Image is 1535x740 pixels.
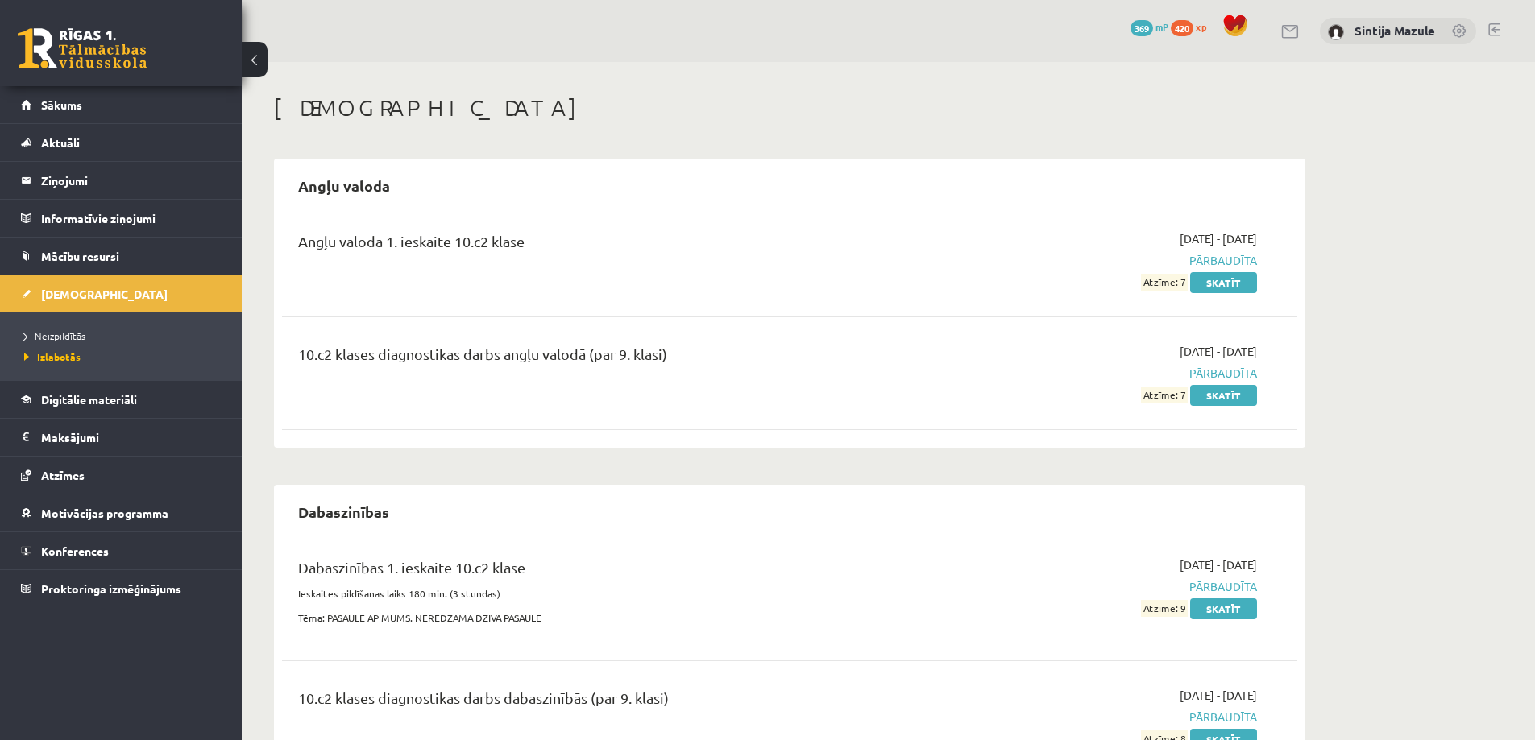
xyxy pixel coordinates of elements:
span: [DATE] - [DATE] [1180,343,1257,360]
span: Sākums [41,97,82,112]
span: Pārbaudīta [953,578,1257,595]
span: [DEMOGRAPHIC_DATA] [41,287,168,301]
span: 420 [1171,20,1193,36]
span: [DATE] - [DATE] [1180,687,1257,704]
a: Atzīmes [21,457,222,494]
span: mP [1155,20,1168,33]
div: 10.c2 klases diagnostikas darbs angļu valodā (par 9. klasi) [298,343,929,373]
a: Rīgas 1. Tālmācības vidusskola [18,28,147,68]
a: Informatīvie ziņojumi [21,200,222,237]
span: Pārbaudīta [953,365,1257,382]
span: Izlabotās [24,350,81,363]
span: Konferences [41,544,109,558]
img: Sintija Mazule [1328,24,1344,40]
a: Digitālie materiāli [21,381,222,418]
span: Pārbaudīta [953,709,1257,726]
span: [DATE] - [DATE] [1180,556,1257,573]
div: 10.c2 klases diagnostikas darbs dabaszinībās (par 9. klasi) [298,687,929,717]
span: 369 [1131,20,1153,36]
a: Konferences [21,532,222,569]
p: Tēma: PASAULE AP MUMS. NEREDZAMĀ DZĪVĀ PASAULE [298,610,929,625]
a: Proktoringa izmēģinājums [21,570,222,607]
legend: Ziņojumi [41,162,222,199]
span: Aktuāli [41,135,80,150]
span: Digitālie materiāli [41,392,137,407]
a: Mācību resursi [21,238,222,275]
a: Sākums [21,86,222,123]
span: Proktoringa izmēģinājums [41,581,181,596]
span: Neizpildītās [24,329,85,342]
span: Atzīme: 7 [1141,274,1188,291]
div: Dabaszinības 1. ieskaite 10.c2 klase [298,556,929,586]
a: Maksājumi [21,419,222,456]
span: Pārbaudīta [953,252,1257,269]
a: [DEMOGRAPHIC_DATA] [21,275,222,312]
a: Ziņojumi [21,162,222,199]
span: Motivācijas programma [41,506,168,520]
a: Sintija Mazule [1355,23,1435,39]
legend: Informatīvie ziņojumi [41,200,222,237]
a: 420 xp [1171,20,1214,33]
span: Mācību resursi [41,249,119,263]
a: Neizpildītās [24,329,226,343]
legend: Maksājumi [41,419,222,456]
a: Motivācijas programma [21,494,222,531]
a: Aktuāli [21,124,222,161]
a: Skatīt [1190,272,1257,293]
p: Ieskaites pildīšanas laiks 180 min. (3 stundas) [298,586,929,601]
h2: Angļu valoda [282,167,406,205]
span: Atzīmes [41,468,85,482]
a: Izlabotās [24,349,226,364]
h1: [DEMOGRAPHIC_DATA] [274,94,1305,122]
h2: Dabaszinības [282,493,405,531]
span: xp [1196,20,1206,33]
a: 369 mP [1131,20,1168,33]
a: Skatīt [1190,385,1257,406]
span: Atzīme: 9 [1141,600,1188,617]
div: Angļu valoda 1. ieskaite 10.c2 klase [298,230,929,260]
span: [DATE] - [DATE] [1180,230,1257,247]
a: Skatīt [1190,598,1257,619]
span: Atzīme: 7 [1141,387,1188,403]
